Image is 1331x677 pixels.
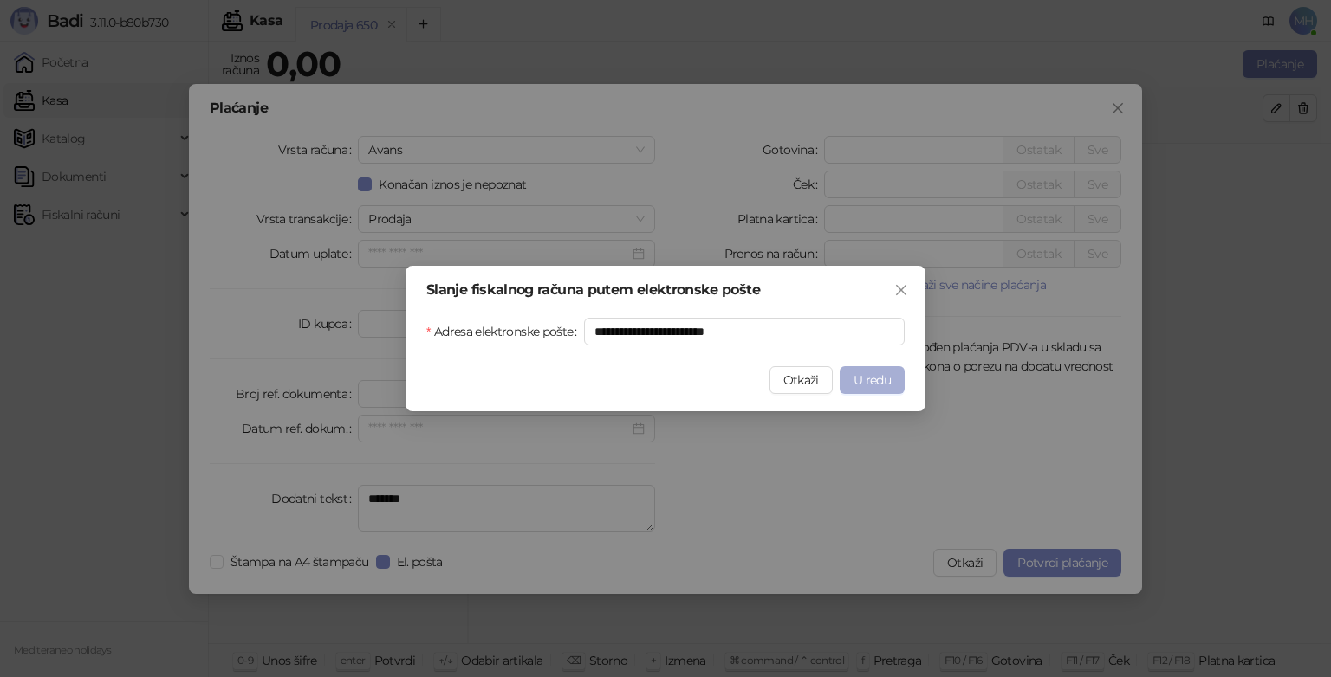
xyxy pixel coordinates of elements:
span: close [894,283,908,297]
button: Close [887,276,915,304]
span: Otkaži [783,372,819,388]
span: Zatvori [887,283,915,297]
span: U redu [854,372,891,388]
label: Adresa elektronske pošte [426,318,584,345]
div: Slanje fiskalnog računa putem elektronske pošte [426,283,905,297]
button: Otkaži [769,366,833,394]
button: U redu [840,366,905,394]
input: Adresa elektronske pošte [584,318,905,345]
